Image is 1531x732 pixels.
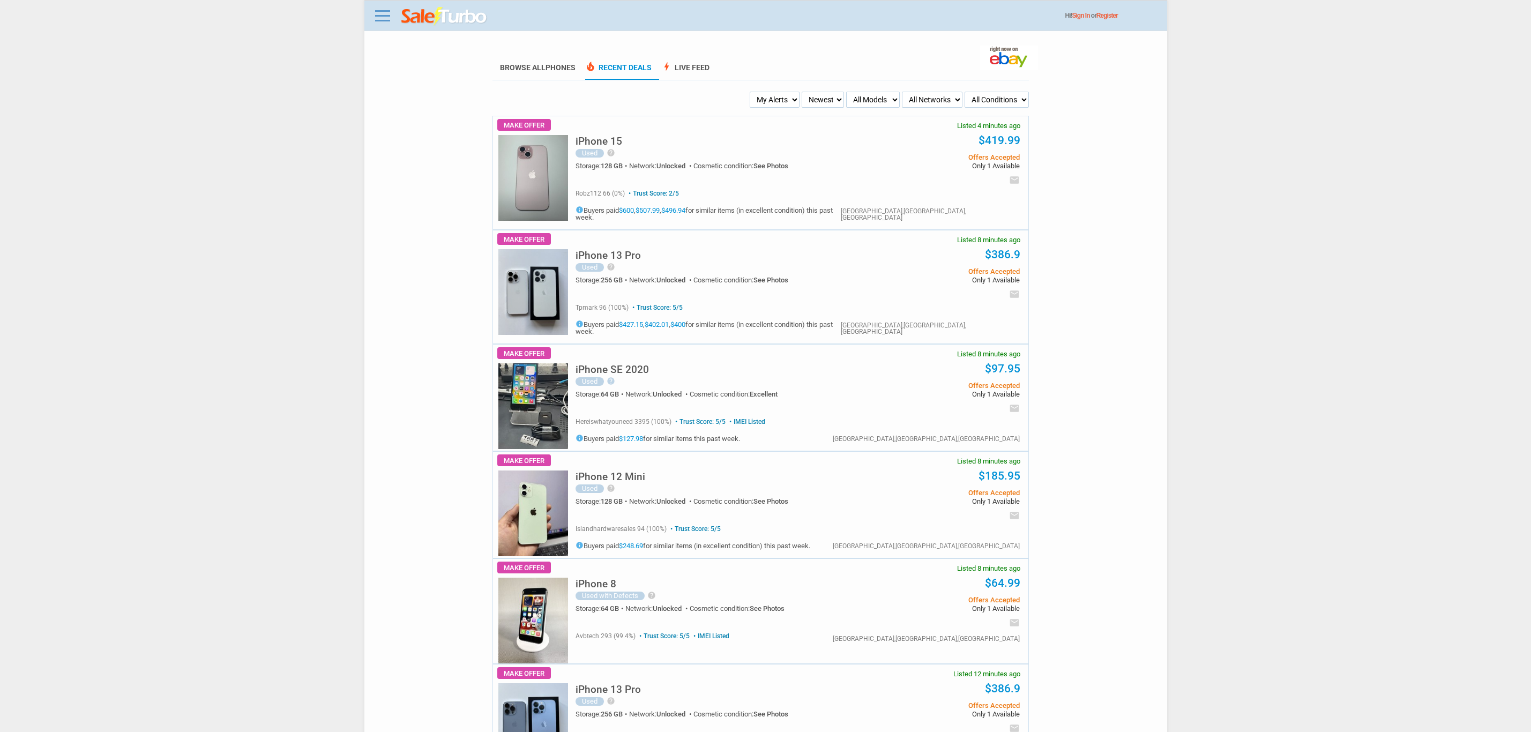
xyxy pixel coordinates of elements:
a: iPhone 13 Pro [576,686,641,694]
a: $386.9 [985,682,1020,695]
a: $600 [619,206,634,214]
a: $127.98 [619,435,643,443]
div: Storage: [576,162,629,169]
span: Offers Accepted [858,268,1019,275]
span: avbtech 293 (99.4%) [576,632,636,640]
a: $64.99 [985,577,1020,589]
span: Trust Score: 5/5 [630,304,683,311]
span: Unlocked [656,710,685,718]
div: Used [576,263,604,272]
div: [GEOGRAPHIC_DATA],[GEOGRAPHIC_DATA],[GEOGRAPHIC_DATA] [833,636,1020,642]
span: Offers Accepted [858,154,1019,161]
i: help [607,484,615,492]
span: Only 1 Available [858,277,1019,283]
h5: iPhone 12 Mini [576,472,645,482]
span: Unlocked [656,497,685,505]
i: email [1009,175,1020,185]
div: [GEOGRAPHIC_DATA],[GEOGRAPHIC_DATA],[GEOGRAPHIC_DATA] [833,436,1020,442]
div: Network: [629,277,693,283]
span: 256 GB [601,710,623,718]
div: Cosmetic condition: [693,711,788,718]
a: $386.9 [985,248,1020,261]
i: info [576,206,584,214]
a: iPhone SE 2020 [576,367,649,375]
a: Sign In [1072,12,1090,19]
div: Used [576,484,604,493]
i: help [607,263,615,271]
div: Network: [625,391,690,398]
a: boltLive Feed [661,63,710,80]
span: See Photos [750,604,785,613]
span: IMEI Listed [691,632,729,640]
h5: iPhone 13 Pro [576,684,641,694]
span: local_fire_department [585,61,596,72]
span: Excellent [750,390,778,398]
span: Make Offer [497,119,551,131]
span: Listed 4 minutes ago [957,122,1020,129]
span: Only 1 Available [858,162,1019,169]
div: Storage: [576,605,625,612]
h5: iPhone 8 [576,579,616,589]
a: local_fire_departmentRecent Deals [585,63,652,80]
h5: iPhone 15 [576,136,622,146]
a: $427.15 [619,320,643,328]
span: Only 1 Available [858,498,1019,505]
a: $507.99 [636,206,660,214]
div: Storage: [576,711,629,718]
div: Cosmetic condition: [693,162,788,169]
h5: Buyers paid for similar items this past week. [576,434,765,442]
span: Offers Accepted [858,489,1019,496]
h5: Buyers paid , , for similar items (in excellent condition) this past week. [576,320,841,335]
div: Network: [629,711,693,718]
img: s-l225.jpg [498,578,568,663]
span: See Photos [753,162,788,170]
span: Unlocked [656,162,685,170]
div: Used [576,149,604,158]
span: Only 1 Available [858,605,1019,612]
a: $496.94 [661,206,685,214]
div: Cosmetic condition: [693,498,788,505]
div: Used [576,377,604,386]
span: Trust Score: 2/5 [626,190,679,197]
a: $97.95 [985,362,1020,375]
i: help [607,697,615,705]
span: Unlocked [653,390,682,398]
span: islandhardwaresales 94 (100%) [576,525,667,533]
span: or [1091,12,1118,19]
div: Used with Defects [576,592,645,600]
div: [GEOGRAPHIC_DATA],[GEOGRAPHIC_DATA],[GEOGRAPHIC_DATA] [841,322,1020,335]
span: Trust Score: 5/5 [637,632,690,640]
div: Storage: [576,277,629,283]
span: bolt [661,61,672,72]
i: info [576,434,584,442]
div: Cosmetic condition: [690,605,785,612]
div: Storage: [576,391,625,398]
a: Browse AllPhones [500,63,576,72]
span: See Photos [753,497,788,505]
h5: Buyers paid for similar items (in excellent condition) this past week. [576,541,810,549]
a: $185.95 [979,469,1020,482]
h5: iPhone SE 2020 [576,364,649,375]
a: Register [1096,12,1118,19]
span: Unlocked [653,604,682,613]
a: iPhone 12 Mini [576,474,645,482]
i: help [647,591,656,600]
i: info [576,541,584,549]
span: Make Offer [497,233,551,245]
i: email [1009,403,1020,414]
span: 128 GB [601,497,623,505]
a: $419.99 [979,134,1020,147]
span: Only 1 Available [858,711,1019,718]
h5: iPhone 13 Pro [576,250,641,260]
span: Listed 8 minutes ago [957,236,1020,243]
div: Cosmetic condition: [690,391,778,398]
span: Listed 8 minutes ago [957,350,1020,357]
i: email [1009,617,1020,628]
span: Only 1 Available [858,391,1019,398]
span: Make Offer [497,454,551,466]
span: 256 GB [601,276,623,284]
i: help [607,148,615,157]
div: Cosmetic condition: [693,277,788,283]
div: Network: [629,162,693,169]
img: s-l225.jpg [498,135,568,221]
